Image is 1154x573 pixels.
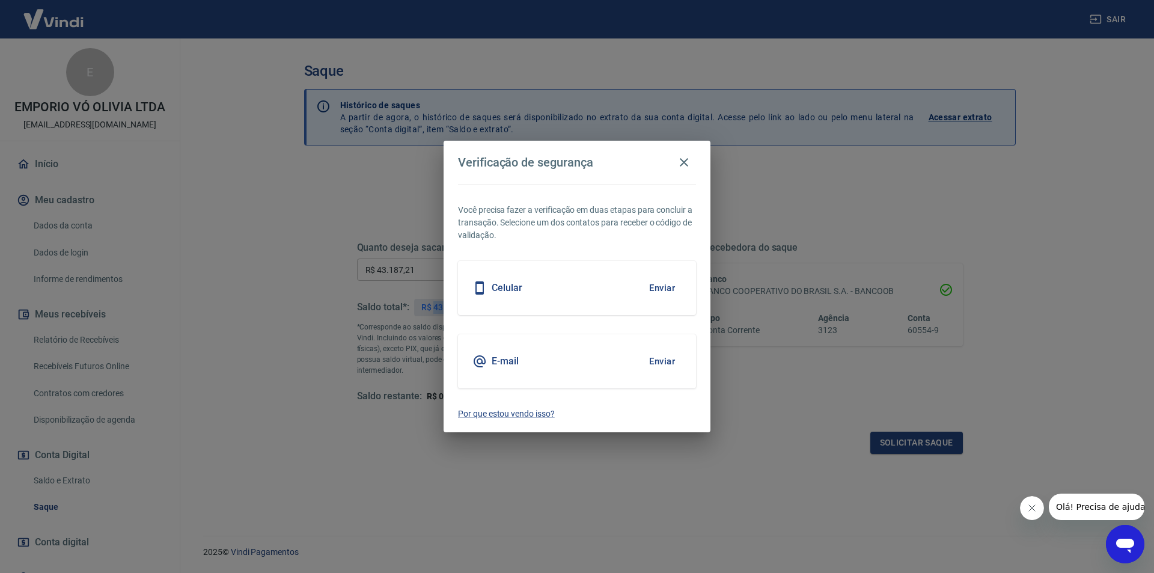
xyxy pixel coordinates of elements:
a: Por que estou vendo isso? [458,408,696,420]
p: Você precisa fazer a verificação em duas etapas para concluir a transação. Selecione um dos conta... [458,204,696,242]
iframe: Botão para abrir a janela de mensagens [1106,525,1144,563]
h5: E-mail [492,355,519,367]
h5: Celular [492,282,522,294]
iframe: Mensagem da empresa [1049,494,1144,520]
button: Enviar [643,275,682,301]
h4: Verificação de segurança [458,155,593,170]
iframe: Fechar mensagem [1020,496,1044,520]
span: Olá! Precisa de ajuda? [7,8,101,18]
button: Enviar [643,349,682,374]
